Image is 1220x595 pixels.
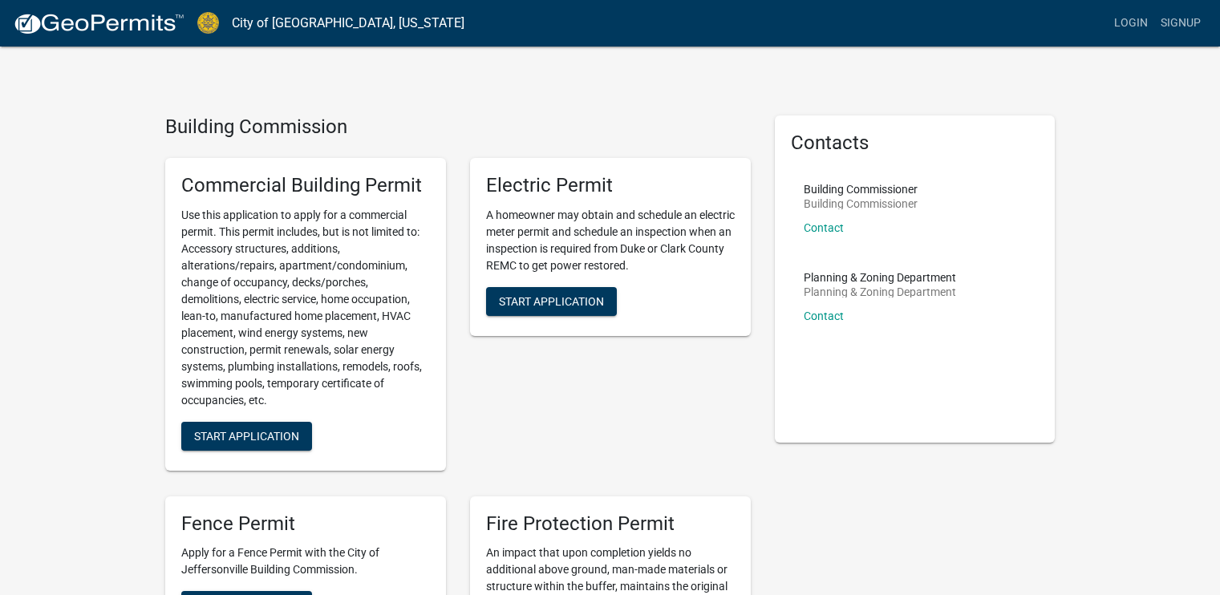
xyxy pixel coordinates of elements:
p: Building Commissioner [804,198,918,209]
a: City of [GEOGRAPHIC_DATA], [US_STATE] [232,10,464,37]
h5: Contacts [791,132,1040,155]
img: City of Jeffersonville, Indiana [197,12,219,34]
a: Contact [804,221,844,234]
h5: Commercial Building Permit [181,174,430,197]
h5: Electric Permit [486,174,735,197]
a: Login [1108,8,1154,38]
button: Start Application [181,422,312,451]
span: Start Application [499,294,604,307]
p: Planning & Zoning Department [804,272,956,283]
h5: Fence Permit [181,512,430,536]
p: Planning & Zoning Department [804,286,956,297]
span: Start Application [194,429,299,442]
a: Signup [1154,8,1207,38]
p: Use this application to apply for a commercial permit. This permit includes, but is not limited t... [181,207,430,409]
a: Contact [804,310,844,322]
button: Start Application [486,287,617,316]
p: Building Commissioner [804,184,918,195]
h5: Fire Protection Permit [486,512,735,536]
h4: Building Commission [165,115,751,139]
p: Apply for a Fence Permit with the City of Jeffersonville Building Commission. [181,544,430,578]
p: A homeowner may obtain and schedule an electric meter permit and schedule an inspection when an i... [486,207,735,274]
